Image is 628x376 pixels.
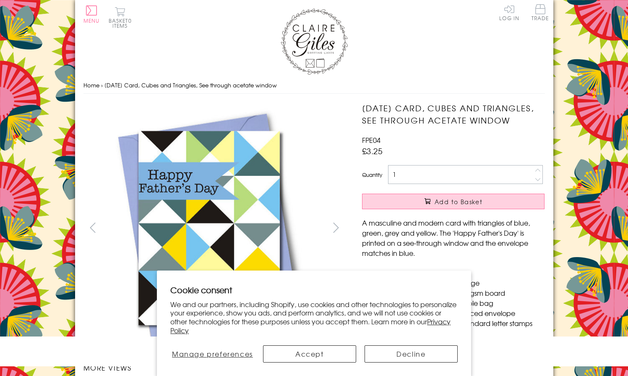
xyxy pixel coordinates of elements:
[170,284,458,296] h2: Cookie consent
[499,4,519,21] a: Log In
[435,197,482,206] span: Add to Basket
[370,268,545,278] li: Dimensions: 160mm x 120mm
[362,102,545,126] h1: [DATE] Card, Cubes and Triangles, See through acetate window
[365,345,458,363] button: Decline
[281,8,348,75] img: Claire Giles Greetings Cards
[83,218,102,237] button: prev
[83,77,545,94] nav: breadcrumbs
[263,345,356,363] button: Accept
[83,363,346,373] h3: More views
[83,102,335,354] img: Father's Day Card, Cubes and Triangles, See through acetate window
[532,4,549,22] a: Trade
[101,81,103,89] span: ›
[109,7,132,28] button: Basket0 items
[345,102,597,354] img: Father's Day Card, Cubes and Triangles, See through acetate window
[83,17,100,24] span: Menu
[83,5,100,23] button: Menu
[112,17,132,29] span: 0 items
[362,135,380,145] span: FPE04
[362,194,545,209] button: Add to Basket
[362,218,545,258] p: A masculine and modern card with triangles of blue, green, grey and yellow. The 'Happy Father's D...
[326,218,345,237] button: next
[104,81,277,89] span: [DATE] Card, Cubes and Triangles, See through acetate window
[170,345,254,363] button: Manage preferences
[362,145,383,157] span: £3.25
[170,300,458,335] p: We and our partners, including Shopify, use cookies and other technologies to personalize your ex...
[532,4,549,21] span: Trade
[83,81,99,89] a: Home
[170,316,451,335] a: Privacy Policy
[172,349,253,359] span: Manage preferences
[362,171,382,179] label: Quantity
